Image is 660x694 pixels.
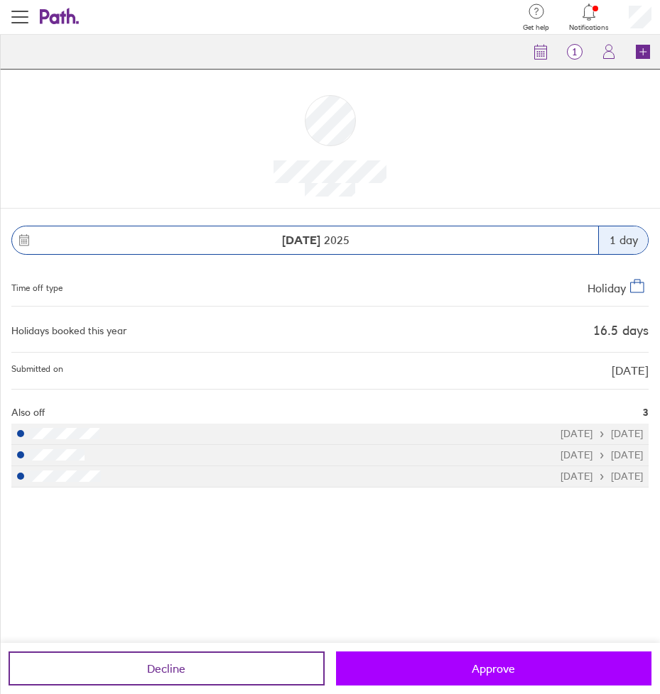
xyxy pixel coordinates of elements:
div: Time off type [11,277,63,294]
span: Also off [11,407,45,418]
div: 16.5 days [593,324,649,338]
span: 3 [643,407,649,418]
span: 1 [558,46,592,57]
span: [DATE] [612,364,649,377]
div: [DATE] [DATE] [561,470,643,482]
span: 2025 [282,233,350,246]
a: Notifications [569,2,609,32]
button: Approve [336,651,652,685]
div: 1 day [598,226,648,254]
span: Notifications [569,23,609,32]
span: Submitted on [11,364,63,377]
span: Get help [523,23,549,32]
a: 1 [558,35,592,69]
span: Decline [147,662,185,675]
div: Holidays booked this year [11,325,127,336]
button: Decline [9,651,325,685]
span: Holiday [588,280,626,294]
span: Approve [472,662,515,675]
div: [DATE] [DATE] [561,428,643,439]
strong: [DATE] [282,233,320,247]
div: [DATE] [DATE] [561,449,643,461]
